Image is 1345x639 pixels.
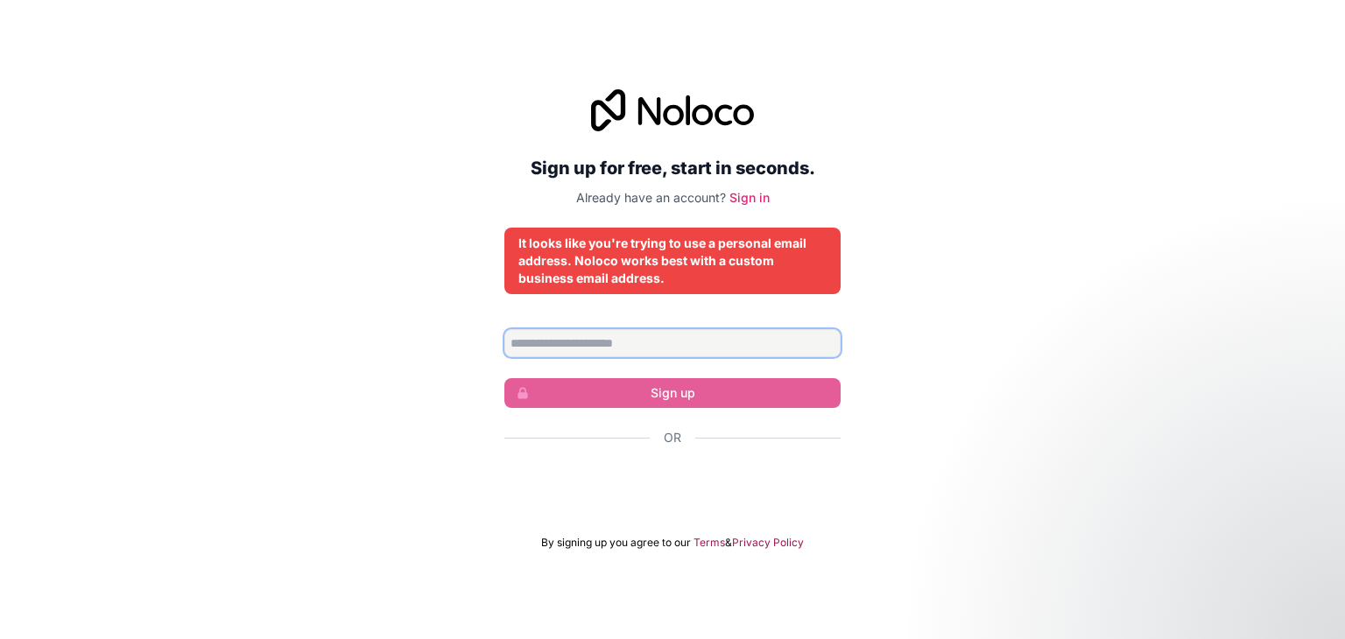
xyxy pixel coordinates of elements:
span: Already have an account? [576,190,726,205]
span: & [725,536,732,550]
div: It looks like you're trying to use a personal email address. Noloco works best with a custom busi... [518,235,827,287]
span: By signing up you agree to our [541,536,691,550]
iframe: Sign in with Google Button [496,466,849,504]
a: Terms [694,536,725,550]
a: Privacy Policy [732,536,804,550]
h2: Sign up for free, start in seconds. [504,152,841,184]
button: Sign up [504,378,841,408]
iframe: Intercom notifications message [995,508,1345,630]
span: Or [664,429,681,446]
a: Sign in [729,190,770,205]
input: Email address [504,329,841,357]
